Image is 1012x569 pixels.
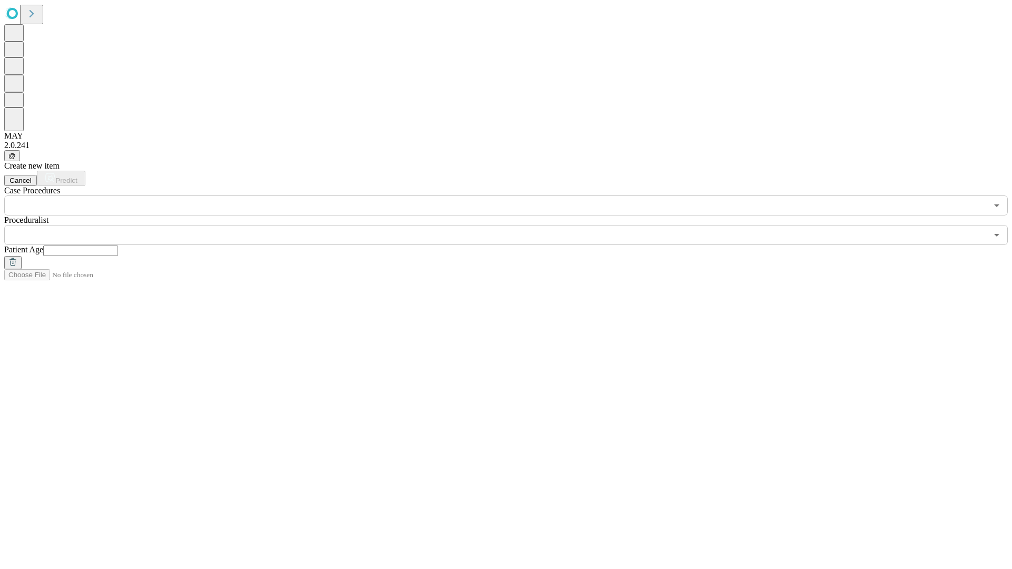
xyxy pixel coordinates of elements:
[37,171,85,186] button: Predict
[9,176,32,184] span: Cancel
[4,161,60,170] span: Create new item
[4,186,60,195] span: Scheduled Procedure
[4,141,1008,150] div: 2.0.241
[8,152,16,160] span: @
[55,176,77,184] span: Predict
[989,228,1004,242] button: Open
[4,150,20,161] button: @
[4,175,37,186] button: Cancel
[989,198,1004,213] button: Open
[4,215,48,224] span: Proceduralist
[4,131,1008,141] div: MAY
[4,245,43,254] span: Patient Age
